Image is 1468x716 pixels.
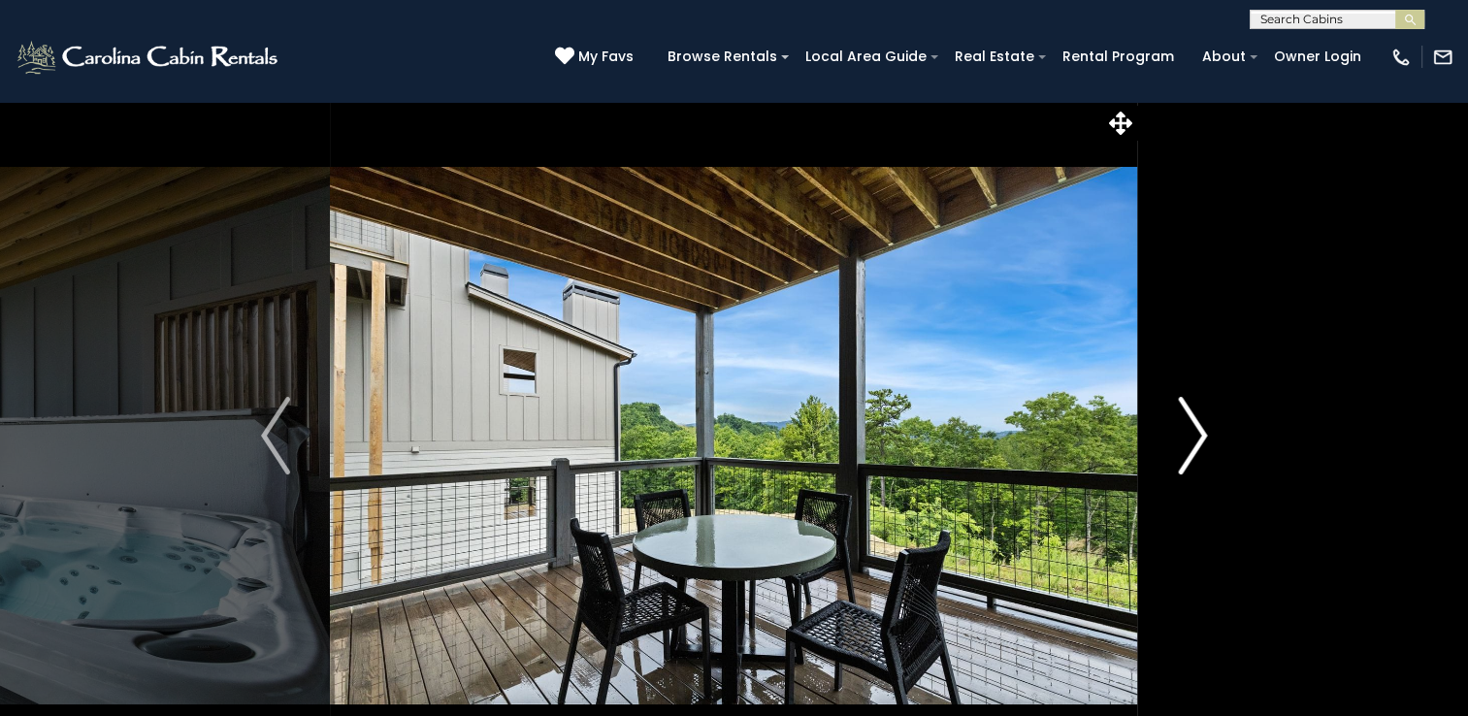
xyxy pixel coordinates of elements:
img: White-1-2.png [15,38,283,77]
a: Browse Rentals [658,42,787,72]
span: My Favs [578,47,634,67]
img: arrow [261,397,290,474]
a: Owner Login [1264,42,1371,72]
a: Local Area Guide [796,42,936,72]
a: My Favs [555,47,638,68]
img: mail-regular-white.png [1432,47,1453,68]
img: phone-regular-white.png [1390,47,1412,68]
img: arrow [1178,397,1207,474]
a: About [1192,42,1256,72]
a: Real Estate [945,42,1044,72]
a: Rental Program [1053,42,1184,72]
